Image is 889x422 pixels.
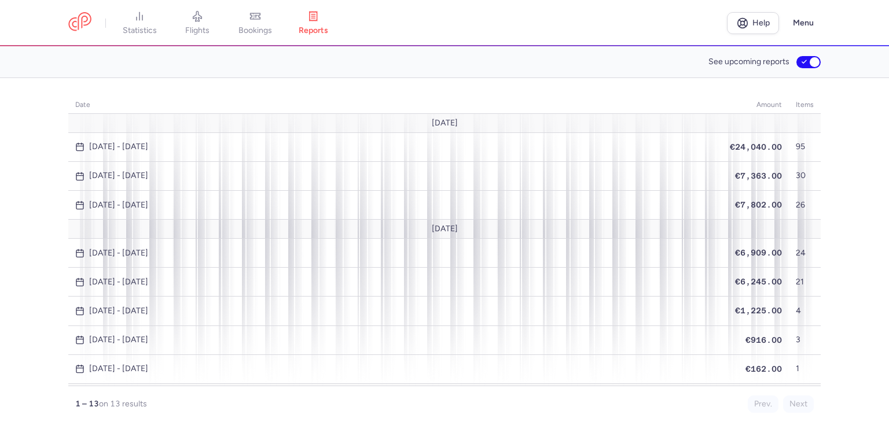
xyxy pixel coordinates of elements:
[89,306,148,316] time: [DATE] - [DATE]
[111,10,168,36] a: statistics
[789,161,821,190] td: 30
[748,395,778,413] button: Prev.
[735,306,782,315] span: €1,225.00
[735,277,782,286] span: €6,245.00
[89,249,148,258] time: [DATE] - [DATE]
[789,297,821,325] td: 4
[89,201,148,210] time: [DATE] - [DATE]
[789,268,821,297] td: 21
[226,10,284,36] a: bookings
[789,132,821,161] td: 95
[89,277,148,287] time: [DATE] - [DATE]
[786,12,821,34] button: Menu
[185,25,210,36] span: flights
[432,224,458,234] span: [DATE]
[284,10,342,36] a: reports
[730,142,782,151] span: €24,040.00
[708,57,789,66] span: See upcoming reports
[745,364,782,373] span: €162.00
[723,97,789,114] th: amount
[238,25,272,36] span: bookings
[89,142,148,151] time: [DATE] - [DATE]
[68,97,723,114] th: date
[783,395,814,413] button: Next
[89,364,148,373] time: [DATE] - [DATE]
[89,171,148,180] time: [DATE] - [DATE]
[789,354,821,383] td: 1
[89,335,148,345] time: [DATE] - [DATE]
[789,325,821,354] td: 3
[299,25,328,36] span: reports
[735,171,782,180] span: €7,363.00
[789,97,821,114] th: items
[432,119,458,128] span: [DATE]
[168,10,226,36] a: flights
[752,18,770,27] span: Help
[99,399,147,409] span: on 13 results
[789,239,821,268] td: 24
[789,191,821,220] td: 26
[735,200,782,209] span: €7,802.00
[123,25,157,36] span: statistics
[75,399,99,409] strong: 1 – 13
[735,248,782,257] span: €6,909.00
[727,12,779,34] a: Help
[68,12,91,34] a: CitizenPlane red outlined logo
[745,335,782,345] span: €916.00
